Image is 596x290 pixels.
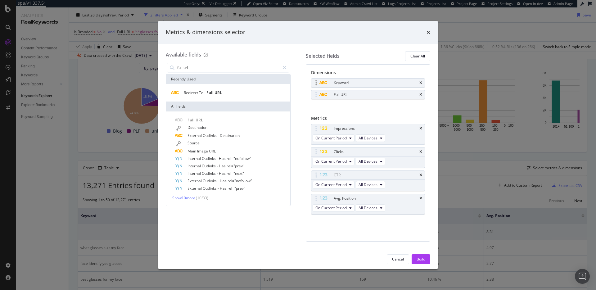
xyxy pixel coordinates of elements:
button: On Current Period [313,181,354,188]
div: times [427,28,430,36]
div: Recently Used [166,74,290,84]
button: All Devices [356,134,385,142]
button: All Devices [356,204,385,212]
span: On Current Period [315,182,347,187]
div: modal [158,21,438,269]
button: On Current Period [313,134,354,142]
div: Keyword [334,80,349,86]
span: Has [219,171,227,176]
div: ClickstimesOn Current PeriodAll Devices [311,147,425,168]
span: URL [214,90,222,95]
div: ImpressionstimesOn Current PeriodAll Devices [311,124,425,145]
div: CTRtimesOn Current PeriodAll Devices [311,170,425,191]
span: - [217,163,219,169]
span: On Current Period [315,205,347,211]
span: ( 10 / 33 ) [196,195,208,201]
span: All Devices [359,159,377,164]
span: Destination [220,133,240,138]
span: Has [220,178,228,184]
button: All Devices [356,158,385,165]
span: Outlinks [202,156,217,161]
div: Impressions [334,125,355,132]
div: Metrics [311,115,425,124]
span: Outlinks [203,178,218,184]
div: Available fields [166,51,201,58]
div: Full URL [334,92,347,98]
span: Internal [187,156,202,161]
span: Internal [187,171,202,176]
div: times [419,81,422,85]
span: rel="nofollow" [228,178,252,184]
div: CTR [334,172,341,178]
span: rel="nofollow" [227,156,251,161]
span: rel="next" [227,171,244,176]
span: Destination [187,125,207,130]
span: Has [220,186,228,191]
div: Avg. PositiontimesOn Current PeriodAll Devices [311,194,425,215]
span: Has [219,163,227,169]
span: Redirect [184,90,199,95]
span: Image [197,148,209,154]
div: Clicks [334,149,344,155]
div: Clear All [410,53,425,59]
span: Outlinks [202,171,217,176]
div: Selected fields [306,52,340,60]
span: - [218,178,220,184]
span: External [187,178,203,184]
span: - [217,171,219,176]
div: times [419,173,422,177]
button: On Current Period [313,204,354,212]
span: URL [196,117,203,123]
button: Build [412,254,430,264]
span: All Devices [359,205,377,211]
button: Cancel [387,254,409,264]
span: rel="prev" [228,186,245,191]
span: Has [219,156,227,161]
div: All fields [166,102,290,111]
span: URL [209,148,216,154]
span: Show 10 more [172,195,195,201]
div: Dimensions [311,70,425,78]
div: times [419,127,422,130]
div: times [419,197,422,200]
button: Clear All [405,51,430,61]
span: Full [187,117,196,123]
span: Internal [187,163,202,169]
span: Outlinks [203,133,218,138]
span: All Devices [359,182,377,187]
span: All Devices [359,135,377,141]
span: rel="prev" [227,163,244,169]
input: Search by field name [177,63,280,72]
span: Outlinks [202,163,217,169]
span: Source [187,140,200,146]
span: To [199,90,204,95]
div: Keywordtimes [311,78,425,88]
div: Open Intercom Messenger [575,269,590,284]
div: Avg. Position [334,195,356,202]
span: External [187,186,203,191]
span: On Current Period [315,135,347,141]
span: - [218,186,220,191]
div: Build [417,256,425,262]
span: Outlinks [203,186,218,191]
span: - [217,156,219,161]
span: Full [206,90,214,95]
span: Main [187,148,197,154]
div: times [419,150,422,154]
span: - [218,133,220,138]
span: On Current Period [315,159,347,164]
button: On Current Period [313,158,354,165]
span: - [204,90,206,95]
span: External [187,133,203,138]
div: times [419,93,422,97]
div: Metrics & dimensions selector [166,28,245,36]
button: All Devices [356,181,385,188]
div: Cancel [392,256,404,262]
div: Full URLtimes [311,90,425,99]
